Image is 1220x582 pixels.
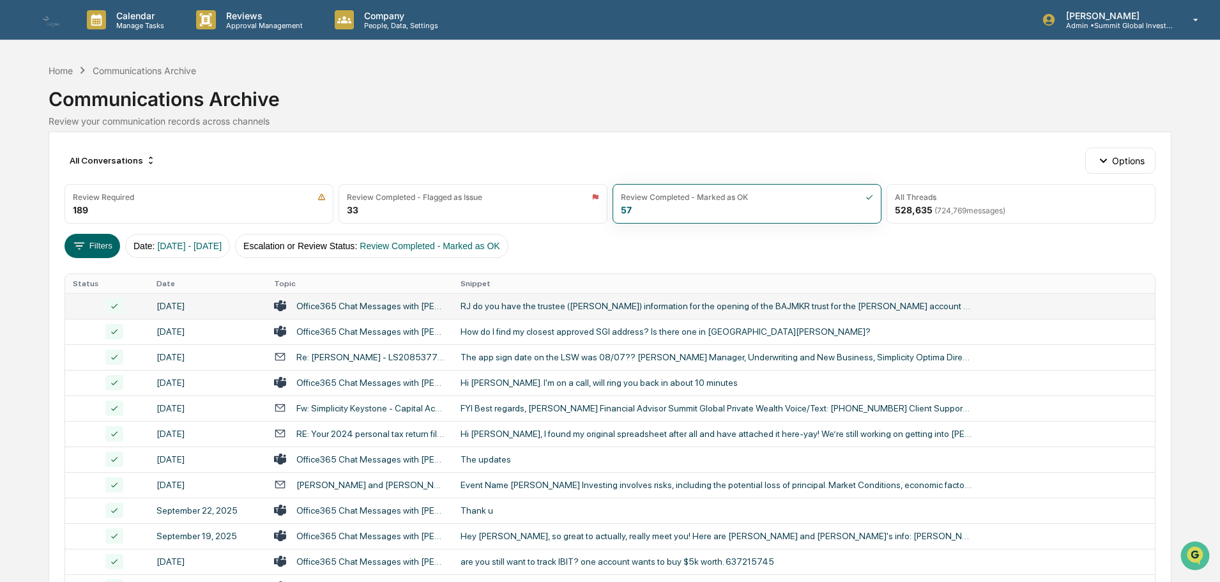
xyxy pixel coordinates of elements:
div: Office365 Chat Messages with [PERSON_NAME], [PERSON_NAME] on [DATE] [296,531,445,541]
img: logo [31,10,61,29]
div: [DATE] [156,556,259,567]
th: Status [65,274,148,293]
div: RJ do you have the trustee ([PERSON_NAME]) information for the opening of the BAJMKR trust for th... [461,301,972,311]
div: 189 [73,204,88,215]
button: Date:[DATE] - [DATE] [125,234,230,258]
div: Thank u [461,505,972,516]
img: icon [317,193,326,201]
span: ( 724,769 messages) [934,206,1005,215]
p: [PERSON_NAME] [1056,10,1175,21]
p: Admin • Summit Global Investments [1056,21,1175,30]
div: Office365 Chat Messages with [PERSON_NAME], [PERSON_NAME] on [DATE] [296,505,445,516]
p: Company [354,10,445,21]
a: 🖐️Preclearance [8,156,88,179]
div: Communications Archive [49,77,1171,111]
div: 57 [621,204,632,215]
span: Preclearance [26,161,82,174]
div: All Conversations [65,150,161,171]
div: [DATE] [156,403,259,413]
div: All Threads [895,192,936,202]
div: How do I find my closest approved SGI address? Is there one in [GEOGRAPHIC_DATA][PERSON_NAME]? [461,326,972,337]
p: Approval Management [216,21,309,30]
div: 528,635 [895,204,1005,215]
div: [DATE] [156,480,259,490]
button: Filters [65,234,120,258]
div: Start new chat [43,98,210,111]
button: Escalation or Review Status:Review Completed - Marked as OK [235,234,508,258]
div: [DATE] [156,378,259,388]
div: September 19, 2025 [156,531,259,541]
span: Review Completed - Marked as OK [360,241,499,251]
img: 1746055101610-c473b297-6a78-478c-a979-82029cc54cd1 [13,98,36,121]
span: [DATE] - [DATE] [157,241,222,251]
div: Review your communication records across channels [49,116,1171,126]
p: People, Data, Settings [354,21,445,30]
div: September 22, 2025 [156,505,259,516]
a: 🗄️Attestations [88,156,164,179]
div: Communications Archive [93,65,196,76]
div: [DATE] [156,301,259,311]
div: [DATE] [156,429,259,439]
div: [DATE] [156,326,259,337]
a: 🔎Data Lookup [8,180,86,203]
th: Topic [266,274,453,293]
div: [DATE] [156,454,259,464]
p: Reviews [216,10,309,21]
div: [DATE] [156,352,259,362]
div: Hi [PERSON_NAME]. I'm on a call, will ring you back in about 10 minutes [461,378,972,388]
p: Calendar [106,10,171,21]
div: Office365 Chat Messages with [PERSON_NAME], [PERSON_NAME] on [DATE] [296,556,445,567]
span: Data Lookup [26,185,80,198]
div: Review Completed - Flagged as Issue [347,192,482,202]
div: Hey [PERSON_NAME], so great to actually, really meet you! Here are [PERSON_NAME] and [PERSON_NAME... [461,531,972,541]
p: How can we help? [13,27,233,47]
div: Office365 Chat Messages with [PERSON_NAME], [PERSON_NAME] on [DATE] [296,378,445,388]
div: are you still want to track IBIT? one account wants to buy $5k worth. 637215745 [461,556,972,567]
button: Start new chat [217,102,233,117]
div: Home [49,65,73,76]
div: Office365 Chat Messages with [PERSON_NAME], [PERSON_NAME] on [DATE] [296,454,445,464]
th: Date [149,274,266,293]
img: icon [865,193,873,201]
p: Manage Tasks [106,21,171,30]
div: Review Completed - Marked as OK [621,192,748,202]
a: Powered byPylon [90,216,155,226]
span: Attestations [105,161,158,174]
span: Pylon [127,217,155,226]
div: Fw: Simplicity Keystone - Capital Accumulation (CAP) Materials [296,403,445,413]
div: Hi [PERSON_NAME], I found my original spreadsheet after all and have attached it here-yay! We’re ... [461,429,972,439]
div: Review Required [73,192,134,202]
div: Office365 Chat Messages with [PERSON_NAME], [PERSON_NAME] on [DATE] [296,326,445,337]
div: Office365 Chat Messages with [PERSON_NAME], [PERSON_NAME] CFP®, ChFC®, CLU®, [PERSON_NAME], [PERS... [296,301,445,311]
th: Snippet [453,274,1155,293]
div: RE: Your 2024 personal tax return files including two for financial advisor [296,429,445,439]
img: icon [591,193,599,201]
iframe: Open customer support [1179,540,1214,574]
button: Options [1085,148,1155,173]
div: The app sign date on the LSW was 08/07?? [PERSON_NAME] Manager, Underwriting and New Business, Si... [461,352,972,362]
div: [PERSON_NAME] and [PERSON_NAME] [296,480,445,490]
div: 33 [347,204,358,215]
div: Re: [PERSON_NAME] - LS208537700 [296,352,445,362]
div: 🔎 [13,187,23,197]
div: 🖐️ [13,162,23,172]
div: We're available if you need us! [43,111,162,121]
div: 🗄️ [93,162,103,172]
div: Event Name [PERSON_NAME] Investing involves risks, including the potential loss of principal. Mar... [461,480,972,490]
div: FYI Best regards, [PERSON_NAME] Financial Advisor Summit Global Private Wealth Voice/Text: [PHONE... [461,403,972,413]
div: The updates [461,454,972,464]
